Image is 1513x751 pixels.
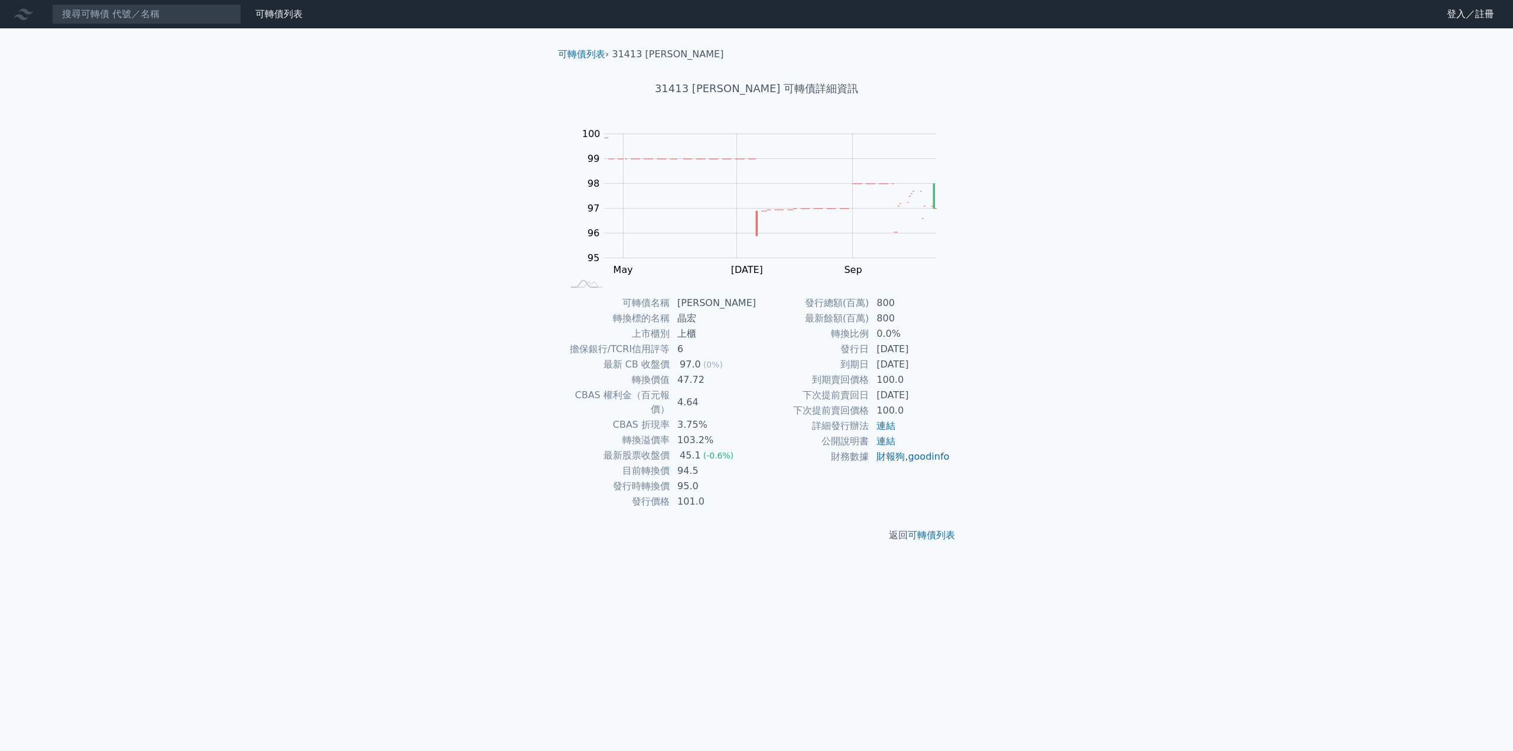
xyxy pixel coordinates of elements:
td: 101.0 [670,494,756,509]
td: 轉換價值 [563,372,670,388]
td: 103.2% [670,433,756,448]
td: 4.64 [670,388,756,417]
td: 上櫃 [670,326,756,342]
td: 最新股票收盤價 [563,448,670,463]
td: 晶宏 [670,311,756,326]
tspan: 97 [587,203,599,214]
input: 搜尋可轉債 代號／名稱 [52,4,241,24]
a: 財報狗 [876,451,905,462]
td: 6 [670,342,756,357]
tspan: 95 [587,252,599,264]
td: [DATE] [869,342,950,357]
td: 47.72 [670,372,756,388]
tspan: 100 [582,128,600,139]
td: 發行價格 [563,494,670,509]
td: 公開說明書 [756,434,869,449]
td: 財務數據 [756,449,869,464]
a: 連結 [876,435,895,447]
tspan: [DATE] [731,264,763,275]
td: 800 [869,295,950,311]
a: 可轉債列表 [558,48,605,60]
td: CBAS 權利金（百元報價） [563,388,670,417]
td: 轉換比例 [756,326,869,342]
td: 發行時轉換價 [563,479,670,494]
td: 100.0 [869,403,950,418]
td: 發行總額(百萬) [756,295,869,311]
td: CBAS 折現率 [563,417,670,433]
td: 轉換溢價率 [563,433,670,448]
div: 97.0 [677,357,703,372]
tspan: 98 [587,178,599,189]
a: 可轉債列表 [908,529,955,541]
td: 下次提前賣回日 [756,388,869,403]
g: Chart [576,128,954,275]
td: 最新 CB 收盤價 [563,357,670,372]
a: goodinfo [908,451,949,462]
td: 下次提前賣回價格 [756,403,869,418]
tspan: 99 [587,153,599,164]
td: , [869,449,950,464]
td: 到期日 [756,357,869,372]
td: 3.75% [670,417,756,433]
td: 100.0 [869,372,950,388]
p: 返回 [548,528,965,542]
td: 詳細發行辦法 [756,418,869,434]
td: 目前轉換價 [563,463,670,479]
a: 可轉債列表 [255,8,303,19]
td: 發行日 [756,342,869,357]
a: 登入／註冊 [1437,5,1504,24]
td: [DATE] [869,388,950,403]
td: 到期賣回價格 [756,372,869,388]
td: 轉換標的名稱 [563,311,670,326]
span: (0%) [703,360,723,369]
a: 連結 [876,420,895,431]
td: 擔保銀行/TCRI信用評等 [563,342,670,357]
tspan: May [613,264,633,275]
td: 95.0 [670,479,756,494]
span: (-0.6%) [703,451,734,460]
td: 800 [869,311,950,326]
tspan: 96 [587,227,599,239]
td: 94.5 [670,463,756,479]
td: 可轉債名稱 [563,295,670,311]
td: 0.0% [869,326,950,342]
div: 45.1 [677,448,703,463]
td: [PERSON_NAME] [670,295,756,311]
td: 上市櫃別 [563,326,670,342]
td: 最新餘額(百萬) [756,311,869,326]
li: 31413 [PERSON_NAME] [612,47,724,61]
td: [DATE] [869,357,950,372]
tspan: Sep [844,264,862,275]
h1: 31413 [PERSON_NAME] 可轉債詳細資訊 [548,80,965,97]
li: › [558,47,609,61]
